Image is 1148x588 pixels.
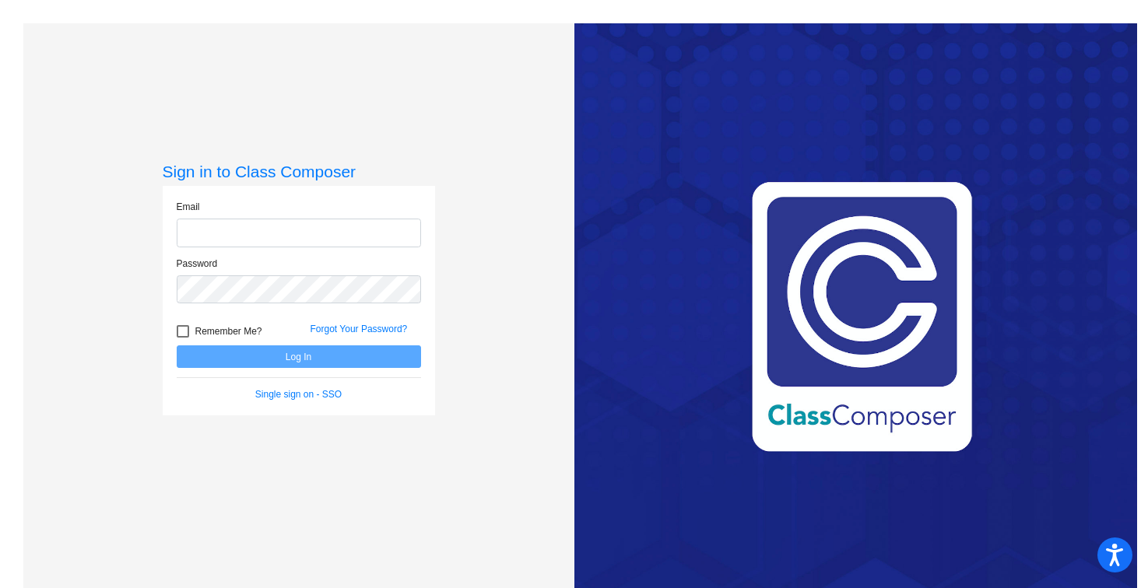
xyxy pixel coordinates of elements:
[311,324,408,334] a: Forgot Your Password?
[177,257,218,271] label: Password
[163,162,435,181] h3: Sign in to Class Composer
[255,389,342,400] a: Single sign on - SSO
[177,345,421,368] button: Log In
[177,200,200,214] label: Email
[195,322,262,341] span: Remember Me?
